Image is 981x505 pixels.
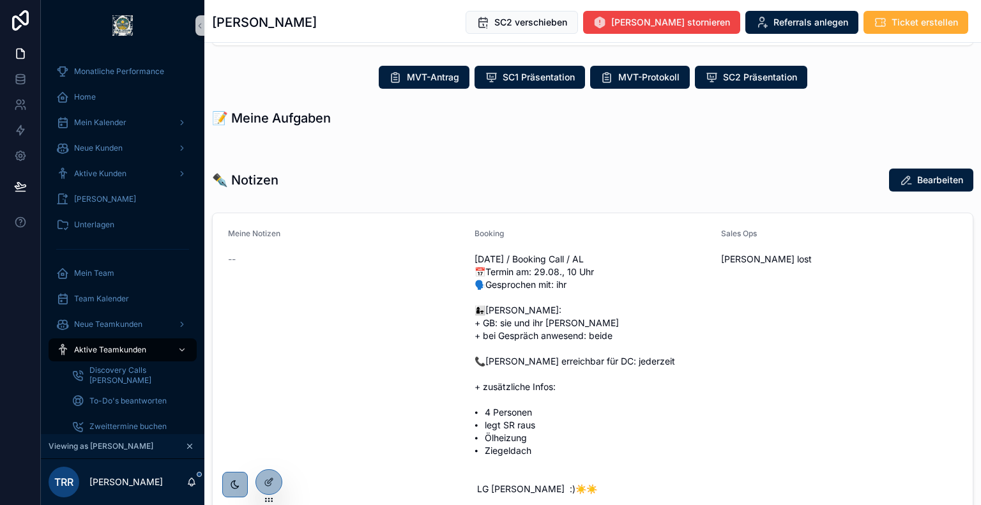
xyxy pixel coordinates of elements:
[49,60,197,83] a: Monatliche Performance
[89,396,167,406] span: To-Do's beantworten
[892,16,958,29] span: Ticket erstellen
[466,11,578,34] button: SC2 verschieben
[64,415,197,438] a: Zweittermine buchen
[494,16,567,29] span: SC2 verschieben
[112,15,133,36] img: App logo
[590,66,690,89] button: MVT-Protokoll
[74,117,126,128] span: Mein Kalender
[475,229,504,238] span: Booking
[49,162,197,185] a: Aktive Kunden
[863,11,968,34] button: Ticket erstellen
[611,16,730,29] span: [PERSON_NAME] stornieren
[618,71,680,84] span: MVT-Protokoll
[74,66,164,77] span: Monatliche Performance
[74,169,126,179] span: Aktive Kunden
[89,476,163,488] p: [PERSON_NAME]
[889,169,973,192] button: Bearbeiten
[74,220,114,230] span: Unterlagen
[49,287,197,310] a: Team Kalender
[475,66,585,89] button: SC1 Präsentation
[64,364,197,387] a: Discovery Calls [PERSON_NAME]
[695,66,807,89] button: SC2 Präsentation
[49,137,197,160] a: Neue Kunden
[74,92,96,102] span: Home
[773,16,848,29] span: Referrals anlegen
[723,71,797,84] span: SC2 Präsentation
[49,111,197,134] a: Mein Kalender
[49,262,197,285] a: Mein Team
[721,229,757,238] span: Sales Ops
[74,143,123,153] span: Neue Kunden
[74,194,136,204] span: [PERSON_NAME]
[41,51,204,434] div: scrollable content
[89,421,167,432] span: Zweittermine buchen
[64,389,197,412] a: To-Do's beantworten
[228,229,280,238] span: Meine Notizen
[89,365,184,386] span: Discovery Calls [PERSON_NAME]
[49,338,197,361] a: Aktive Teamkunden
[74,268,114,278] span: Mein Team
[583,11,740,34] button: [PERSON_NAME] stornieren
[49,86,197,109] a: Home
[54,474,73,490] span: TRR
[745,11,858,34] button: Referrals anlegen
[503,71,575,84] span: SC1 Präsentation
[917,174,963,186] span: Bearbeiten
[74,319,142,329] span: Neue Teamkunden
[475,253,711,495] span: [DATE] / Booking Call / AL 📅Termin am: 29.08., 10 Uhr 🗣Gesprochen mit: ihr 👩‍👧[PERSON_NAME]: + GB...
[49,441,153,451] span: Viewing as [PERSON_NAME]
[49,188,197,211] a: [PERSON_NAME]
[212,109,331,127] h1: 📝 Meine Aufgaben
[74,294,129,304] span: Team Kalender
[212,171,278,189] h1: ✒️ Notizen
[721,253,957,266] span: [PERSON_NAME] lost
[379,66,469,89] button: MVT-Antrag
[228,253,236,266] span: --
[74,345,146,355] span: Aktive Teamkunden
[407,71,459,84] span: MVT-Antrag
[49,213,197,236] a: Unterlagen
[49,313,197,336] a: Neue Teamkunden
[212,13,317,31] h1: [PERSON_NAME]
